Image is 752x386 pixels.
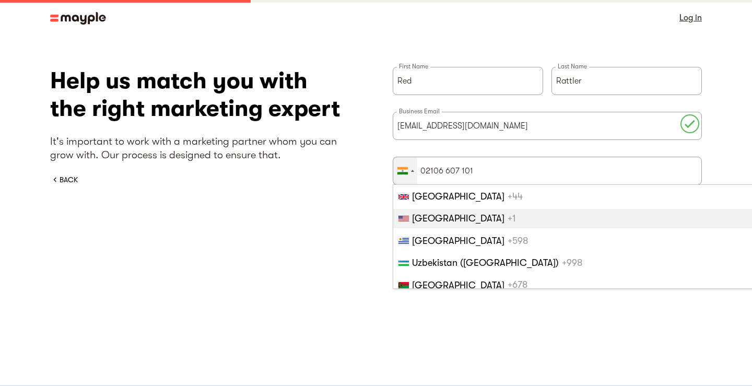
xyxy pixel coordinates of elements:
[412,191,504,202] span: [GEOGRAPHIC_DATA]
[393,157,702,185] input: Phone Number
[393,67,702,236] form: briefForm
[397,107,442,115] label: Business Email
[397,62,430,71] label: First Name
[556,62,589,71] label: Last Name
[393,157,417,184] div: India (भारत): +91
[50,135,359,162] p: It's important to work with a marketing partner whom you can grow with. Our process is designed t...
[412,236,504,246] span: [GEOGRAPHIC_DATA]
[412,213,504,224] span: [GEOGRAPHIC_DATA]
[412,258,559,268] span: Uzbekistan ([GEOGRAPHIC_DATA])
[412,280,504,290] span: [GEOGRAPHIC_DATA]
[562,258,582,268] span: +998
[508,191,523,202] span: +44
[50,67,359,122] h1: Help us match you with the right marketing expert
[508,236,528,246] span: +598
[508,280,527,290] span: +678
[679,10,702,25] a: Log in
[508,213,516,224] span: +1
[60,174,78,185] div: BACK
